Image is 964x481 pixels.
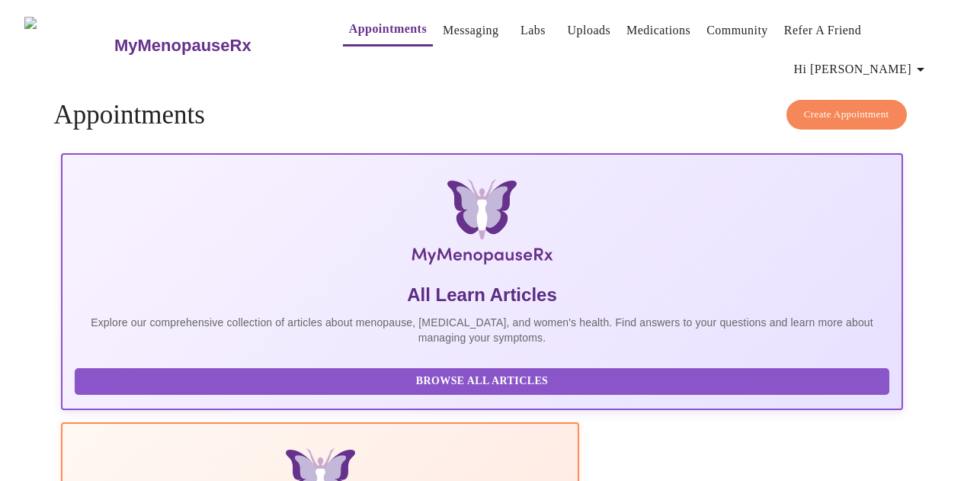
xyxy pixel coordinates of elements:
[568,20,611,41] a: Uploads
[509,15,558,46] button: Labs
[700,15,774,46] button: Community
[620,15,697,46] button: Medications
[794,59,930,80] span: Hi [PERSON_NAME]
[75,368,889,395] button: Browse All Articles
[75,283,889,307] h5: All Learn Articles
[786,100,907,130] button: Create Appointment
[778,15,868,46] button: Refer a Friend
[75,315,889,345] p: Explore our comprehensive collection of articles about menopause, [MEDICAL_DATA], and women's hea...
[75,374,892,386] a: Browse All Articles
[788,54,936,85] button: Hi [PERSON_NAME]
[562,15,617,46] button: Uploads
[784,20,862,41] a: Refer a Friend
[112,19,312,72] a: MyMenopauseRx
[443,20,498,41] a: Messaging
[804,106,889,123] span: Create Appointment
[201,179,762,271] img: MyMenopauseRx Logo
[90,372,873,391] span: Browse All Articles
[114,36,251,56] h3: MyMenopauseRx
[437,15,504,46] button: Messaging
[706,20,768,41] a: Community
[626,20,690,41] a: Medications
[349,18,427,40] a: Appointments
[343,14,433,46] button: Appointments
[520,20,546,41] a: Labs
[24,17,112,74] img: MyMenopauseRx Logo
[53,100,910,130] h4: Appointments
